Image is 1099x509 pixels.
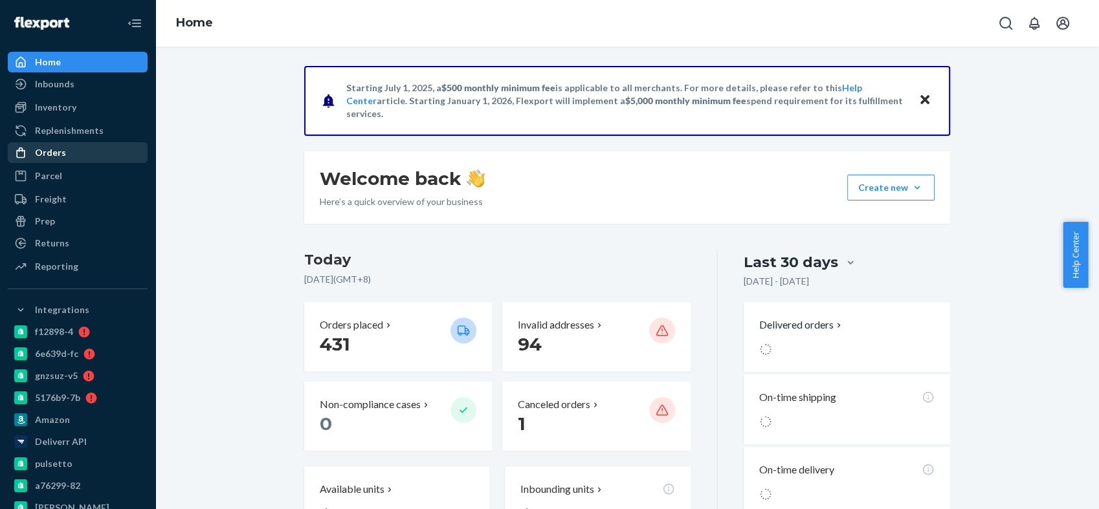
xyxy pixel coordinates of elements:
p: Available units [320,482,384,497]
div: pulsetto [35,457,72,470]
p: Invalid addresses [518,318,594,332]
div: f12898-4 [35,325,73,338]
p: [DATE] - [DATE] [744,275,809,288]
a: Orders [8,142,148,163]
a: Home [8,52,148,72]
span: $5,000 monthly minimum fee [625,95,746,106]
a: Reporting [8,256,148,277]
a: 6e639d-fc [8,343,148,364]
button: Help Center [1063,222,1088,288]
a: 5176b9-7b [8,387,148,408]
p: Inbounding units [520,482,594,497]
a: Returns [8,233,148,254]
div: gnzsuz-v5 [35,369,78,382]
button: Non-compliance cases 0 [304,382,492,451]
span: 1 [518,413,526,435]
p: Orders placed [320,318,383,332]
a: Deliverr API [8,431,148,452]
div: Orders [35,146,66,159]
div: Amazon [35,413,70,426]
a: Inventory [8,97,148,118]
a: Parcel [8,166,148,186]
p: [DATE] ( GMT+8 ) [304,273,691,286]
a: f12898-4 [8,321,148,342]
span: 0 [320,413,332,435]
div: Replenishments [35,124,104,137]
button: Open Search Box [993,10,1019,36]
button: Open account menu [1050,10,1076,36]
div: Inbounds [35,78,74,91]
h1: Welcome back [320,167,485,190]
button: Open notifications [1021,10,1047,36]
div: Last 30 days [744,252,838,272]
div: Deliverr API [35,435,87,448]
div: Prep [35,215,55,228]
a: pulsetto [8,453,148,474]
button: Integrations [8,299,148,320]
a: Replenishments [8,120,148,141]
ol: breadcrumbs [166,5,223,42]
div: Home [35,56,61,69]
button: Close Navigation [122,10,148,36]
img: hand-wave emoji [467,169,485,188]
div: Reporting [35,260,78,273]
p: Canceled orders [518,397,590,412]
a: Amazon [8,409,148,430]
button: Close [916,91,933,110]
div: 6e639d-fc [35,347,78,360]
div: Freight [35,193,67,206]
div: Parcel [35,169,62,182]
h3: Today [304,250,691,270]
a: gnzsuz-v5 [8,365,148,386]
img: Flexport logo [14,17,69,30]
p: Here’s a quick overview of your business [320,195,485,208]
button: Delivered orders [759,318,844,332]
a: Inbounds [8,74,148,94]
div: Integrations [35,303,89,316]
a: a76299-82 [8,475,148,496]
button: Create new [847,175,935,200]
p: On-time shipping [759,390,836,405]
span: 94 [518,333,542,355]
button: Orders placed 431 [304,302,492,371]
p: On-time delivery [759,462,834,477]
span: 431 [320,333,350,355]
div: Inventory [35,101,76,114]
a: Prep [8,211,148,232]
a: Freight [8,189,148,210]
p: Non-compliance cases [320,397,421,412]
div: Returns [35,237,69,250]
button: Canceled orders 1 [502,382,690,451]
a: Home [176,16,213,30]
div: a76299-82 [35,479,80,492]
p: Starting July 1, 2025, a is applicable to all merchants. For more details, please refer to this a... [346,81,906,120]
div: 5176b9-7b [35,391,80,404]
span: $500 monthly minimum fee [441,82,555,93]
button: Invalid addresses 94 [502,302,690,371]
